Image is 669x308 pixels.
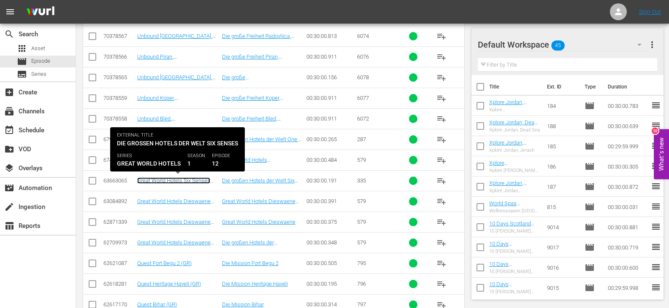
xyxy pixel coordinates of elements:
[489,220,534,233] a: 10 Days Scotland Aberdeen (GR)
[478,33,650,56] div: Default Workspace
[306,33,355,39] div: 00:30:00.813
[651,222,661,232] span: reorder
[103,157,135,163] div: 67478631
[585,283,595,293] span: Episode
[489,228,541,234] div: 10 [PERSON_NAME][GEOGRAPHIC_DATA] Aberdeen
[4,106,14,116] span: Channels
[489,127,541,133] div: Xplore Jordan, Dead Sea
[431,129,452,150] button: playlist_add
[357,115,369,122] span: 6072
[357,219,366,225] span: 579
[222,95,284,107] a: Die große Freiheit Koper, [GEOGRAPHIC_DATA]
[604,237,651,257] td: 00:30:00.719
[604,156,651,177] td: 00:30:00.305
[431,67,452,88] button: playlist_add
[585,182,595,192] span: Episode
[436,238,447,248] span: playlist_add
[137,260,192,266] a: Quest Fort Begu 2 (GR)
[306,157,355,163] div: 00:30:00.484
[585,242,595,252] span: Episode
[651,201,661,212] span: reorder
[431,253,452,273] button: playlist_add
[357,177,366,184] span: 335
[604,116,651,136] td: 00:30:00.639
[585,121,595,131] span: Episode
[222,260,279,266] a: Die Mission Fort Begu 2
[103,260,135,266] div: 62621087
[103,239,135,246] div: 62709973
[551,37,565,54] span: 45
[544,278,581,298] td: 9015
[222,74,293,93] a: Die große Freiheit [GEOGRAPHIC_DATA], [GEOGRAPHIC_DATA]
[17,56,27,67] span: Episode
[603,75,653,99] th: Duration
[489,281,540,306] a: 10 Days [GEOGRAPHIC_DATA] [GEOGRAPHIC_DATA] (GR)
[431,109,452,129] button: playlist_add
[4,87,14,97] span: Create
[431,150,452,170] button: playlist_add
[489,168,541,173] div: Xplore [PERSON_NAME][GEOGRAPHIC_DATA]
[436,217,447,227] span: playlist_add
[647,35,657,55] button: more_vert
[137,136,213,149] a: Great World Hotels One & Only [GEOGRAPHIC_DATA] (GR)
[306,95,355,101] div: 00:30:00.911
[431,47,452,67] button: playlist_add
[4,221,14,231] span: Reports
[436,258,447,268] span: playlist_add
[306,260,355,266] div: 00:30:00.505
[436,176,447,186] span: playlist_add
[222,177,298,190] a: Die großen Hotels der Welt Six Senses
[489,160,540,185] a: Xplore [PERSON_NAME][GEOGRAPHIC_DATA] (GR)
[542,75,579,99] th: Ext. ID
[651,121,661,131] span: reorder
[431,212,452,232] button: playlist_add
[357,239,366,246] span: 579
[544,116,581,136] td: 188
[137,157,214,169] a: Great World Hotels Dieswaene (PT)
[604,177,651,197] td: 00:30:00.872
[651,100,661,110] span: reorder
[103,136,135,142] div: 67909993
[357,136,366,142] span: 287
[544,217,581,237] td: 9014
[137,239,214,252] a: Great World Hotels Dieswaene (GR)
[544,156,581,177] td: 186
[137,95,192,114] a: Unbound Koper, [GEOGRAPHIC_DATA] ([GEOGRAPHIC_DATA])
[604,278,651,298] td: 00:29:59.998
[489,147,541,153] div: Xplore Jordan, Jerash
[357,260,366,266] span: 795
[580,75,603,99] th: Type
[639,8,661,15] a: Sign Out
[103,198,135,204] div: 63084892
[137,198,214,211] a: Great World Hotels Dieswaene (ENG)
[357,301,366,308] span: 797
[306,177,355,184] div: 00:30:00.191
[306,301,355,308] div: 00:30:00.314
[544,257,581,278] td: 9016
[436,155,447,165] span: playlist_add
[306,198,355,204] div: 00:30:00.391
[222,198,299,211] a: Great World Hotels Dieswaene (ENG)
[4,125,14,135] span: Schedule
[222,33,295,46] a: Die große Freiheit Radovljica, [GEOGRAPHIC_DATA]
[604,136,651,156] td: 00:29:59.999
[357,54,369,60] span: 6076
[436,31,447,41] span: playlist_add
[604,257,651,278] td: 00:30:00.600
[489,180,540,199] a: Xplore Jordan, [GEOGRAPHIC_DATA] (GR)
[4,163,14,173] span: Overlays
[357,95,369,101] span: 6077
[5,7,15,17] span: menu
[306,219,355,225] div: 00:30:00.375
[585,202,595,212] span: Episode
[222,54,282,66] a: Die große Freiheit Piran, [GEOGRAPHIC_DATA]
[489,289,541,295] div: 10 [PERSON_NAME][GEOGRAPHIC_DATA] [GEOGRAPHIC_DATA]
[357,281,366,287] span: 796
[137,177,210,190] a: Great World Hotels Six Senses (GR)
[222,301,264,308] a: Die Mission Bihar
[489,99,540,118] a: Xplore Jordan, [GEOGRAPHIC_DATA] (GR)
[103,301,135,308] div: 62617170
[137,219,214,231] a: Great World Hotels Dieswaene (DU)
[4,144,14,154] span: VOD
[17,69,27,79] span: Series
